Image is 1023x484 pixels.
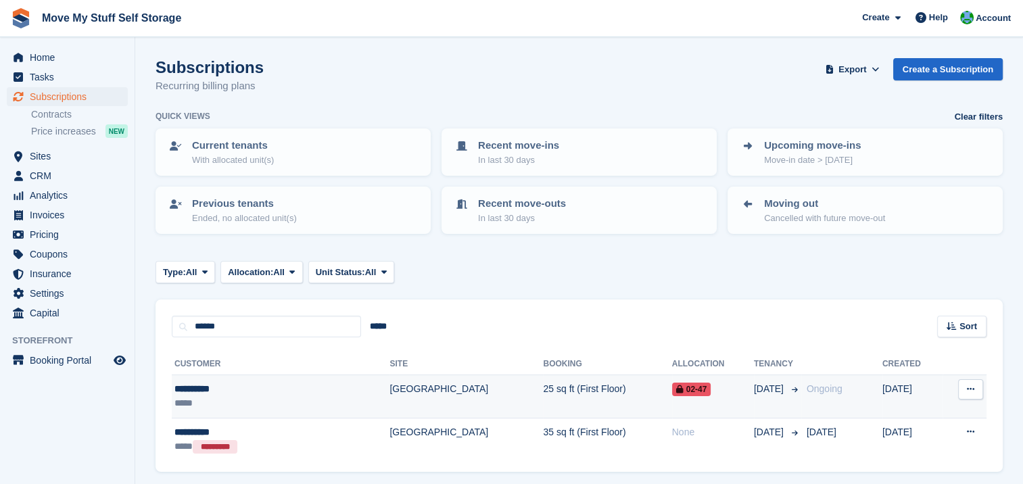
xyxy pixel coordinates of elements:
[30,87,111,106] span: Subscriptions
[807,383,842,394] span: Ongoing
[7,284,128,303] a: menu
[11,8,31,28] img: stora-icon-8386f47178a22dfd0bd8f6a31ec36ba5ce8667c1dd55bd0f319d3a0aa187defe.svg
[764,212,885,225] p: Cancelled with future move-out
[30,205,111,224] span: Invoices
[30,48,111,67] span: Home
[882,375,943,418] td: [DATE]
[729,130,1001,174] a: Upcoming move-ins Move-in date > [DATE]
[365,266,377,279] span: All
[389,418,543,460] td: [GEOGRAPHIC_DATA]
[220,261,303,283] button: Allocation: All
[764,138,861,153] p: Upcoming move-ins
[192,212,297,225] p: Ended, no allocated unit(s)
[172,354,389,375] th: Customer
[192,196,297,212] p: Previous tenants
[729,188,1001,233] a: Moving out Cancelled with future move-out
[7,225,128,244] a: menu
[31,124,128,139] a: Price increases NEW
[228,266,273,279] span: Allocation:
[37,7,187,29] a: Move My Stuff Self Storage
[754,382,786,396] span: [DATE]
[7,68,128,87] a: menu
[156,58,264,76] h1: Subscriptions
[754,354,801,375] th: Tenancy
[31,125,96,138] span: Price increases
[478,212,566,225] p: In last 30 days
[543,354,671,375] th: Booking
[7,245,128,264] a: menu
[31,108,128,121] a: Contracts
[273,266,285,279] span: All
[893,58,1003,80] a: Create a Subscription
[30,225,111,244] span: Pricing
[929,11,948,24] span: Help
[156,110,210,122] h6: Quick views
[543,375,671,418] td: 25 sq ft (First Floor)
[443,188,715,233] a: Recent move-outs In last 30 days
[7,304,128,322] a: menu
[30,264,111,283] span: Insurance
[30,245,111,264] span: Coupons
[976,11,1011,25] span: Account
[12,334,135,347] span: Storefront
[30,304,111,322] span: Capital
[112,352,128,368] a: Preview store
[882,354,943,375] th: Created
[443,130,715,174] a: Recent move-ins In last 30 days
[192,153,274,167] p: With allocated unit(s)
[157,188,429,233] a: Previous tenants Ended, no allocated unit(s)
[30,166,111,185] span: CRM
[7,264,128,283] a: menu
[954,110,1003,124] a: Clear filters
[672,354,754,375] th: Allocation
[163,266,186,279] span: Type:
[838,63,866,76] span: Export
[7,205,128,224] a: menu
[156,78,264,94] p: Recurring billing plans
[7,166,128,185] a: menu
[754,425,786,439] span: [DATE]
[862,11,889,24] span: Create
[882,418,943,460] td: [DATE]
[7,186,128,205] a: menu
[30,68,111,87] span: Tasks
[764,196,885,212] p: Moving out
[807,427,836,437] span: [DATE]
[389,375,543,418] td: [GEOGRAPHIC_DATA]
[959,320,977,333] span: Sort
[543,418,671,460] td: 35 sq ft (First Floor)
[7,351,128,370] a: menu
[960,11,974,24] img: Dan
[192,138,274,153] p: Current tenants
[478,196,566,212] p: Recent move-outs
[30,284,111,303] span: Settings
[7,87,128,106] a: menu
[30,351,111,370] span: Booking Portal
[156,261,215,283] button: Type: All
[157,130,429,174] a: Current tenants With allocated unit(s)
[823,58,882,80] button: Export
[308,261,394,283] button: Unit Status: All
[105,124,128,138] div: NEW
[764,153,861,167] p: Move-in date > [DATE]
[672,383,711,396] span: 02-47
[478,138,559,153] p: Recent move-ins
[316,266,365,279] span: Unit Status:
[672,425,754,439] div: None
[30,147,111,166] span: Sites
[7,147,128,166] a: menu
[478,153,559,167] p: In last 30 days
[7,48,128,67] a: menu
[186,266,197,279] span: All
[30,186,111,205] span: Analytics
[389,354,543,375] th: Site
